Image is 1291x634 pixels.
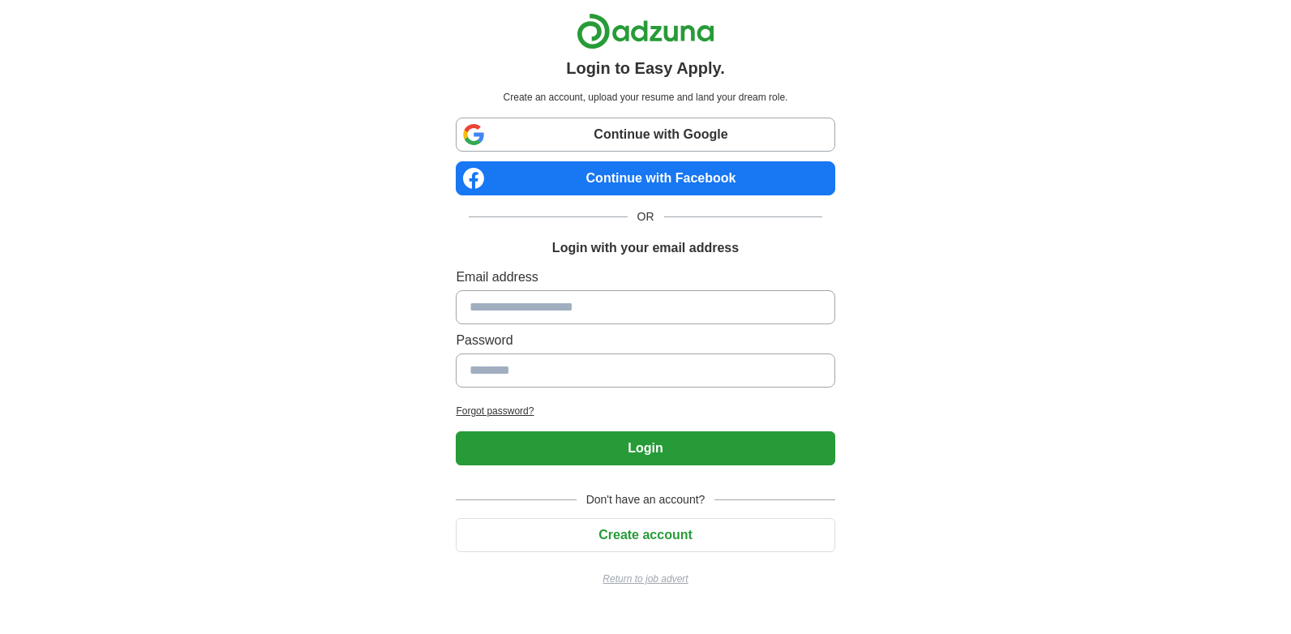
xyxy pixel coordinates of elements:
[456,431,834,465] button: Login
[456,572,834,586] a: Return to job advert
[456,161,834,195] a: Continue with Facebook
[456,404,834,418] a: Forgot password?
[456,268,834,287] label: Email address
[628,208,664,225] span: OR
[577,13,714,49] img: Adzuna logo
[577,491,715,508] span: Don't have an account?
[456,331,834,350] label: Password
[456,518,834,552] button: Create account
[456,528,834,542] a: Create account
[456,118,834,152] a: Continue with Google
[459,90,831,105] p: Create an account, upload your resume and land your dream role.
[552,238,739,258] h1: Login with your email address
[566,56,725,80] h1: Login to Easy Apply.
